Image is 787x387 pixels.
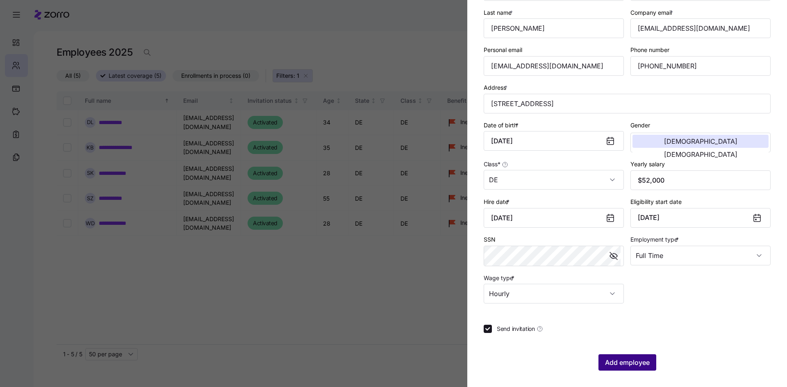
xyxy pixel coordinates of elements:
label: Gender [630,121,650,130]
input: Company email [630,18,771,38]
input: Yearly salary [630,170,771,190]
label: Address [484,83,509,92]
label: Last name [484,8,514,17]
input: MM/DD/YYYY [484,208,624,228]
button: [DATE] [630,208,771,228]
label: Wage type [484,274,516,283]
span: Send invitation [497,325,535,333]
span: Class * [484,160,500,168]
span: Add employee [605,358,650,367]
input: Last name [484,18,624,38]
label: Eligibility start date [630,197,682,206]
label: SSN [484,235,496,244]
label: Personal email [484,45,522,54]
label: Hire date [484,197,511,206]
input: Address [484,94,771,113]
input: Class [484,170,624,190]
input: MM/DD/YYYY [484,131,624,151]
label: Employment type [630,235,680,244]
label: Date of birth [484,121,520,130]
input: Select employment type [630,246,771,265]
button: Add employee [598,354,656,371]
input: Phone number [630,56,771,76]
span: [DEMOGRAPHIC_DATA] [664,151,737,158]
input: Select wage type [484,284,624,303]
label: Company email [630,8,675,17]
input: Personal email [484,56,624,76]
label: Phone number [630,45,669,54]
label: Yearly salary [630,160,665,169]
span: [DEMOGRAPHIC_DATA] [664,138,737,145]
